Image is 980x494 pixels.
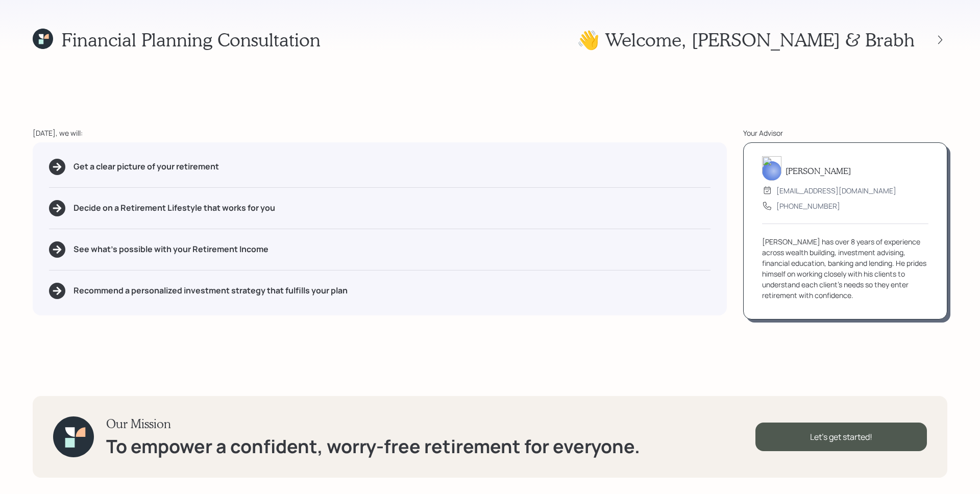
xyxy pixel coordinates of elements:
div: [EMAIL_ADDRESS][DOMAIN_NAME] [776,185,896,196]
h1: 👋 Welcome , [PERSON_NAME] & Brabh [577,29,915,51]
div: Your Advisor [743,128,947,138]
div: [PERSON_NAME] has over 8 years of experience across wealth building, investment advising, financi... [762,236,928,301]
h1: To empower a confident, worry-free retirement for everyone. [106,435,640,457]
h3: Our Mission [106,416,640,431]
h5: See what's possible with your Retirement Income [73,244,268,254]
h5: Recommend a personalized investment strategy that fulfills your plan [73,286,348,295]
div: [PHONE_NUMBER] [776,201,840,211]
img: james-distasi-headshot.png [762,156,781,181]
h5: Get a clear picture of your retirement [73,162,219,171]
h5: [PERSON_NAME] [786,166,851,176]
h5: Decide on a Retirement Lifestyle that works for you [73,203,275,213]
div: [DATE], we will: [33,128,727,138]
div: Let's get started! [755,423,927,451]
h1: Financial Planning Consultation [61,29,321,51]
